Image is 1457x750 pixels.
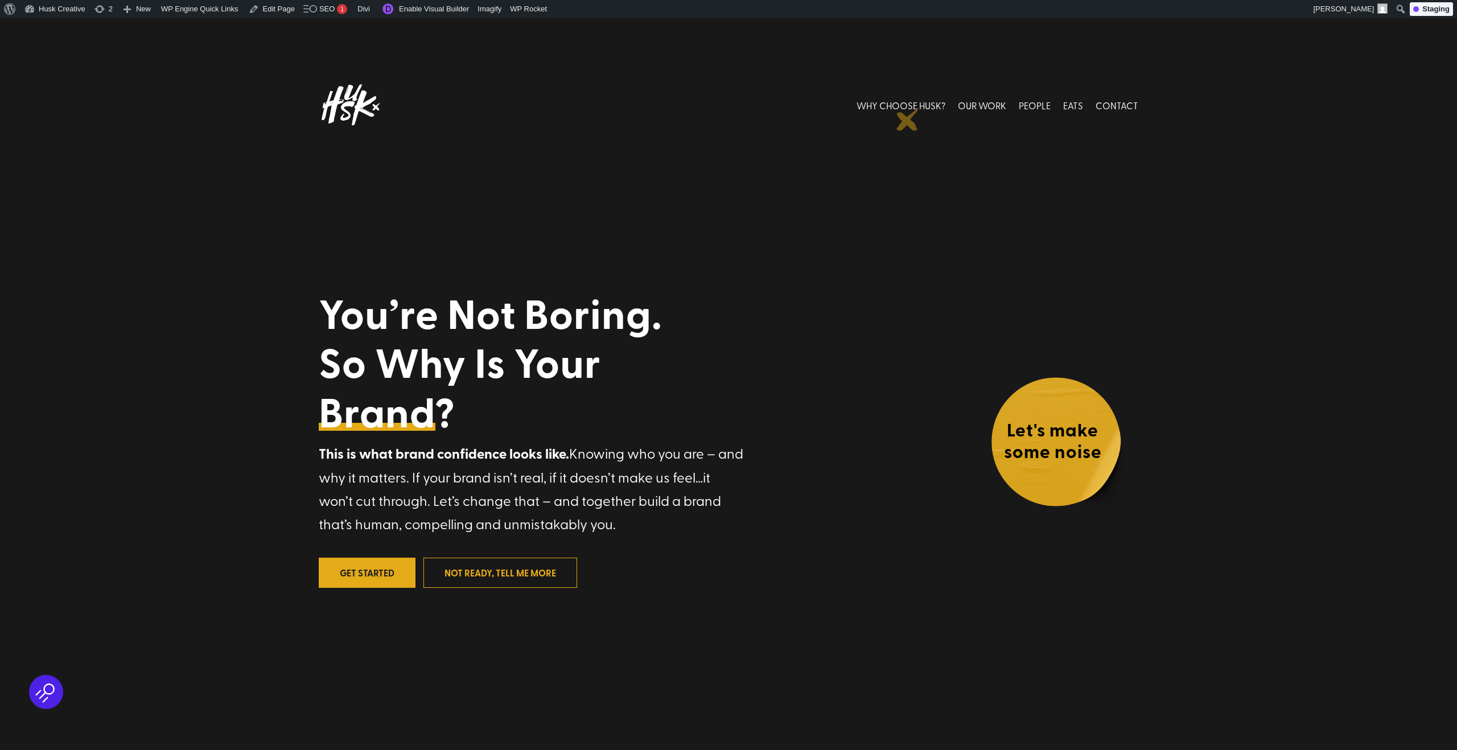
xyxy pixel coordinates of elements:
[1019,80,1051,130] a: PEOPLE
[1410,2,1453,16] div: Staging
[337,4,347,14] div: 1
[319,80,381,130] img: Husk logo
[1063,80,1083,130] a: EATS
[958,80,1006,130] a: OUR WORK
[857,80,945,130] a: WHY CHOOSE HUSK?
[990,418,1116,468] h4: Let's make some noise
[1096,80,1138,130] a: CONTACT
[319,387,435,436] a: Brand
[319,443,569,463] strong: This is what brand confidence looks like.
[319,289,792,442] h1: You’re Not Boring. So Why Is Your ?
[423,558,577,588] a: not ready, tell me more
[319,442,746,535] p: Knowing who you are – and why it matters. If your brand isn’t real, if it doesn’t make us feel…it...
[1313,5,1374,13] span: [PERSON_NAME]
[319,558,415,588] a: Get Started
